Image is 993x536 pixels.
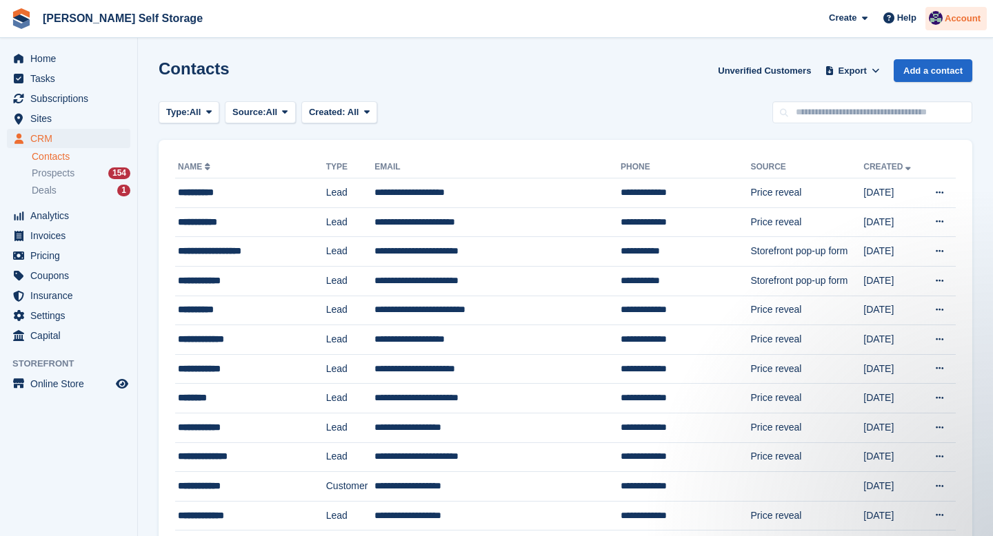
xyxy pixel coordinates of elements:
[751,156,864,178] th: Source
[929,11,943,25] img: Matthew Jones
[7,129,130,148] a: menu
[326,413,375,442] td: Lead
[326,501,375,530] td: Lead
[32,166,130,181] a: Prospects 154
[7,266,130,285] a: menu
[30,374,113,393] span: Online Store
[30,266,113,285] span: Coupons
[751,237,864,267] td: Storefront pop-up form
[32,183,130,198] a: Deals 1
[178,162,213,172] a: Name
[326,156,375,178] th: Type
[108,167,130,179] div: 154
[7,69,130,88] a: menu
[894,59,972,82] a: Add a contact
[7,246,130,265] a: menu
[374,156,621,178] th: Email
[30,109,113,128] span: Sites
[863,384,922,413] td: [DATE]
[326,207,375,237] td: Lead
[30,226,113,245] span: Invoices
[30,206,113,225] span: Analytics
[712,59,816,82] a: Unverified Customers
[7,226,130,245] a: menu
[621,156,751,178] th: Phone
[30,89,113,108] span: Subscriptions
[7,89,130,108] a: menu
[30,306,113,325] span: Settings
[751,442,864,472] td: Price reveal
[863,207,922,237] td: [DATE]
[7,109,130,128] a: menu
[232,105,265,119] span: Source:
[897,11,916,25] span: Help
[863,413,922,442] td: [DATE]
[863,162,914,172] a: Created
[829,11,856,25] span: Create
[30,286,113,305] span: Insurance
[7,206,130,225] a: menu
[863,501,922,530] td: [DATE]
[114,375,130,392] a: Preview store
[751,384,864,413] td: Price reveal
[37,7,208,30] a: [PERSON_NAME] Self Storage
[326,472,375,502] td: Customer
[863,178,922,208] td: [DATE]
[751,501,864,530] td: Price reveal
[326,178,375,208] td: Lead
[326,266,375,296] td: Lead
[7,49,130,68] a: menu
[751,178,864,208] td: Price reveal
[30,246,113,265] span: Pricing
[266,105,278,119] span: All
[863,296,922,325] td: [DATE]
[166,105,190,119] span: Type:
[117,185,130,196] div: 1
[32,184,57,197] span: Deals
[326,325,375,355] td: Lead
[30,129,113,148] span: CRM
[326,237,375,267] td: Lead
[822,59,883,82] button: Export
[751,266,864,296] td: Storefront pop-up form
[326,442,375,472] td: Lead
[30,69,113,88] span: Tasks
[348,107,359,117] span: All
[863,266,922,296] td: [DATE]
[159,101,219,124] button: Type: All
[863,472,922,502] td: [DATE]
[309,107,345,117] span: Created:
[30,49,113,68] span: Home
[326,296,375,325] td: Lead
[751,325,864,355] td: Price reveal
[32,167,74,180] span: Prospects
[839,64,867,78] span: Export
[11,8,32,29] img: stora-icon-8386f47178a22dfd0bd8f6a31ec36ba5ce8667c1dd55bd0f319d3a0aa187defe.svg
[32,150,130,163] a: Contacts
[863,442,922,472] td: [DATE]
[751,296,864,325] td: Price reveal
[751,354,864,384] td: Price reveal
[326,384,375,413] td: Lead
[7,286,130,305] a: menu
[159,59,230,78] h1: Contacts
[863,325,922,355] td: [DATE]
[751,413,864,442] td: Price reveal
[30,326,113,345] span: Capital
[225,101,296,124] button: Source: All
[326,354,375,384] td: Lead
[751,207,864,237] td: Price reveal
[7,374,130,393] a: menu
[12,357,137,371] span: Storefront
[190,105,201,119] span: All
[945,12,981,25] span: Account
[863,237,922,267] td: [DATE]
[7,306,130,325] a: menu
[301,101,377,124] button: Created: All
[7,326,130,345] a: menu
[863,354,922,384] td: [DATE]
